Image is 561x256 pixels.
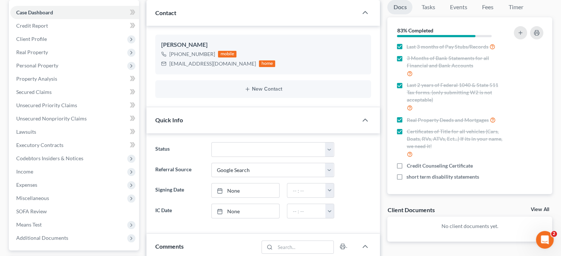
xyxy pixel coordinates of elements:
input: Search... [275,241,334,253]
span: Client Profile [16,36,47,42]
input: -- : -- [287,183,326,197]
span: SOFA Review [16,208,47,214]
input: -- : -- [287,204,326,218]
strong: 83% Completed [397,27,433,34]
p: No client documents yet. [393,222,546,230]
button: New Contact [161,86,365,92]
label: Status [152,142,207,157]
span: Case Dashboard [16,9,53,15]
a: Secured Claims [10,85,139,99]
span: Last 3 months of Pay Stubs/Records [406,43,488,50]
span: Means Test [16,221,42,228]
span: Expenses [16,182,37,188]
span: Income [16,168,33,175]
span: Codebtors Insiders & Notices [16,155,83,161]
span: Lawsuits [16,129,36,135]
div: Client Documents [387,206,434,214]
a: SOFA Review [10,205,139,218]
span: short term disability statements [406,173,479,180]
span: Unsecured Nonpriority Claims [16,115,87,122]
span: Credit Report [16,22,48,29]
span: Unsecured Priority Claims [16,102,77,108]
div: home [259,60,275,67]
a: Credit Report [10,19,139,32]
div: [PHONE_NUMBER] [169,50,215,58]
a: None [212,204,280,218]
label: IC Date [152,204,207,218]
iframe: Intercom live chat [536,231,554,249]
div: [EMAIL_ADDRESS][DOMAIN_NAME] [169,60,256,67]
span: Real Property Deeds and Mortgages [406,116,488,124]
span: 2 [551,231,557,237]
label: Referral Source [152,163,207,178]
a: Lawsuits [10,125,139,138]
span: Personal Property [16,62,58,69]
span: Executory Contracts [16,142,63,148]
a: Property Analysis [10,72,139,85]
span: Additional Documents [16,235,68,241]
span: Contact [155,9,176,16]
span: Real Property [16,49,48,55]
span: Credit Counseling Certificate [406,162,472,169]
a: None [212,183,280,197]
span: Quick Info [155,116,183,123]
div: mobile [218,51,236,57]
a: Case Dashboard [10,6,139,19]
span: Property Analysis [16,76,57,82]
a: Unsecured Nonpriority Claims [10,112,139,125]
a: View All [531,207,549,212]
span: Last 2 years of Federal 1040 & State 511 Tax forms. (only submitting W2 is not acceptable) [406,81,505,104]
a: Executory Contracts [10,138,139,152]
span: 3 Months of Bank Statements for all Financial and Bank Accounts [406,55,505,69]
span: Comments [155,243,184,250]
label: Signing Date [152,183,207,198]
span: Certificates of Title for all vehicles (Cars, Boats, RVs, ATVs, Ect...) If its in your name, we n... [406,128,505,150]
span: Secured Claims [16,89,52,95]
span: Miscellaneous [16,195,49,201]
div: [PERSON_NAME] [161,41,365,49]
a: Unsecured Priority Claims [10,99,139,112]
